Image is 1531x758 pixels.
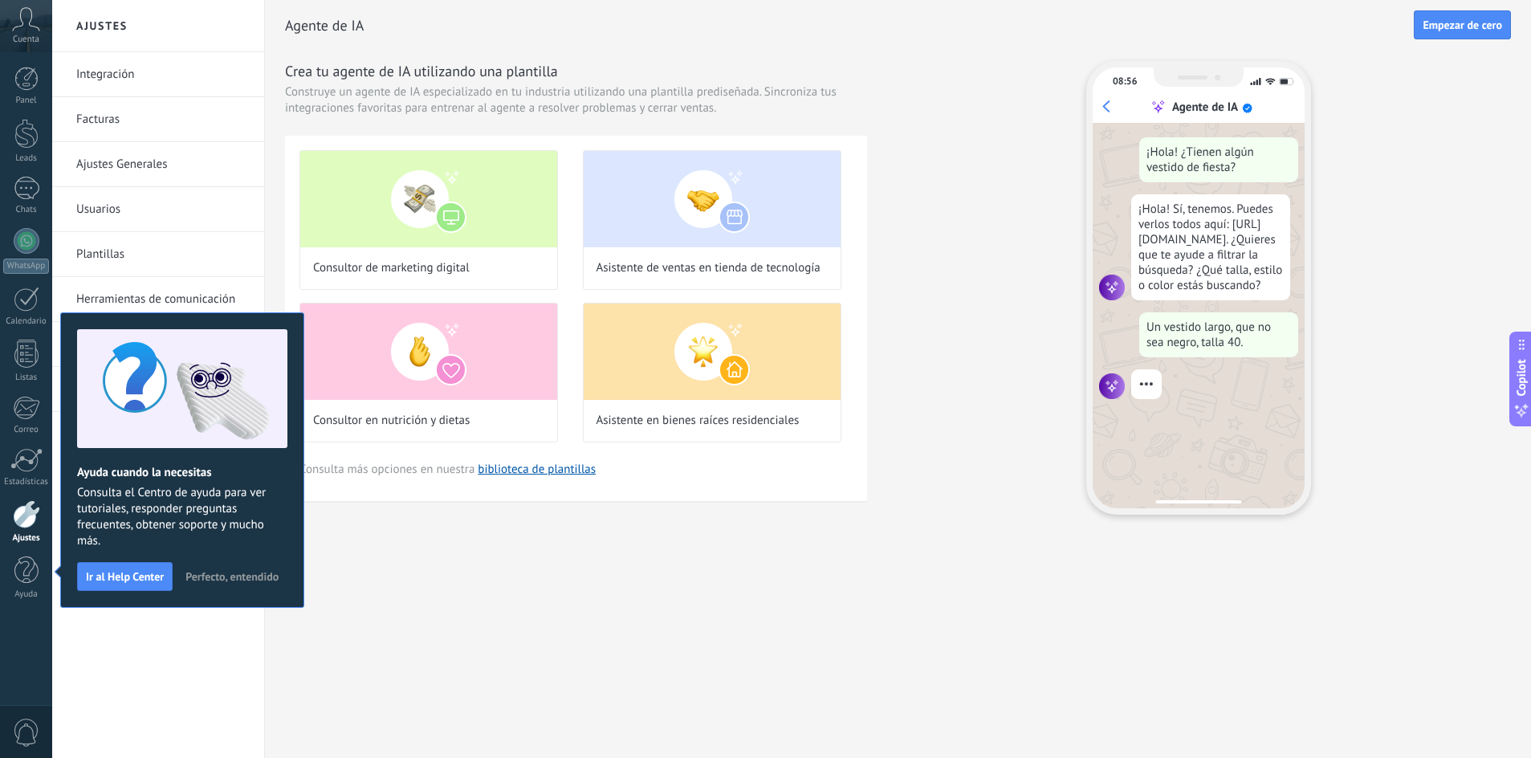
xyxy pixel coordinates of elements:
[3,205,50,215] div: Chats
[285,10,1414,42] h2: Agente de IA
[185,571,279,582] span: Perfecto, entendido
[1423,19,1502,31] span: Empezar de cero
[3,533,50,544] div: Ajustes
[1513,360,1529,397] span: Copilot
[313,260,470,276] span: Consultor de marketing digital
[597,413,800,429] span: Asistente en bienes raíces residenciales
[285,61,867,81] h3: Crea tu agente de IA utilizando una plantilla
[52,187,264,232] li: Usuarios
[77,485,287,549] span: Consulta el Centro de ayuda para ver tutoriales, responder preguntas frecuentes, obtener soporte ...
[300,151,557,247] img: Consultor de marketing digital
[76,187,248,232] a: Usuarios
[3,259,49,274] div: WhatsApp
[52,232,264,277] li: Plantillas
[300,304,557,400] img: Consultor en nutrición y dietas
[76,52,248,97] a: Integración
[52,97,264,142] li: Facturas
[1099,275,1125,300] img: agent icon
[13,35,39,45] span: Cuenta
[1139,137,1298,182] div: ¡Hola! ¿Tienen algún vestido de fiesta?
[3,153,50,164] div: Leads
[285,84,867,116] span: Construye un agente de IA especializado en tu industria utilizando una plantilla prediseñada. Sin...
[3,96,50,106] div: Panel
[76,142,248,187] a: Ajustes Generales
[77,465,287,480] h2: Ayuda cuando la necesitas
[52,277,264,322] li: Herramientas de comunicación
[3,477,50,487] div: Estadísticas
[3,373,50,383] div: Listas
[52,142,264,187] li: Ajustes Generales
[3,425,50,435] div: Correo
[76,277,248,322] a: Herramientas de comunicación
[77,562,173,591] button: Ir al Help Center
[1139,312,1298,357] div: Un vestido largo, que no sea negro, talla 40.
[1131,194,1290,300] div: ¡Hola! Sí, tenemos. Puedes verlos todos aquí: [URL][DOMAIN_NAME]. ¿Quieres que te ayude a filtrar...
[1414,10,1511,39] button: Empezar de cero
[313,413,470,429] span: Consultor en nutrición y dietas
[1172,100,1238,115] div: Agente de IA
[76,232,248,277] a: Plantillas
[52,52,264,97] li: Integración
[478,462,596,477] a: biblioteca de plantillas
[584,304,841,400] img: Asistente en bienes raíces residenciales
[3,589,50,600] div: Ayuda
[1099,373,1125,399] img: agent icon
[86,571,164,582] span: Ir al Help Center
[597,260,820,276] span: Asistente de ventas en tienda de tecnología
[76,97,248,142] a: Facturas
[584,151,841,247] img: Asistente de ventas en tienda de tecnología
[1113,75,1137,88] div: 08:56
[178,564,286,589] button: Perfecto, entendido
[3,316,50,327] div: Calendario
[299,462,596,477] span: Consulta más opciones en nuestra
